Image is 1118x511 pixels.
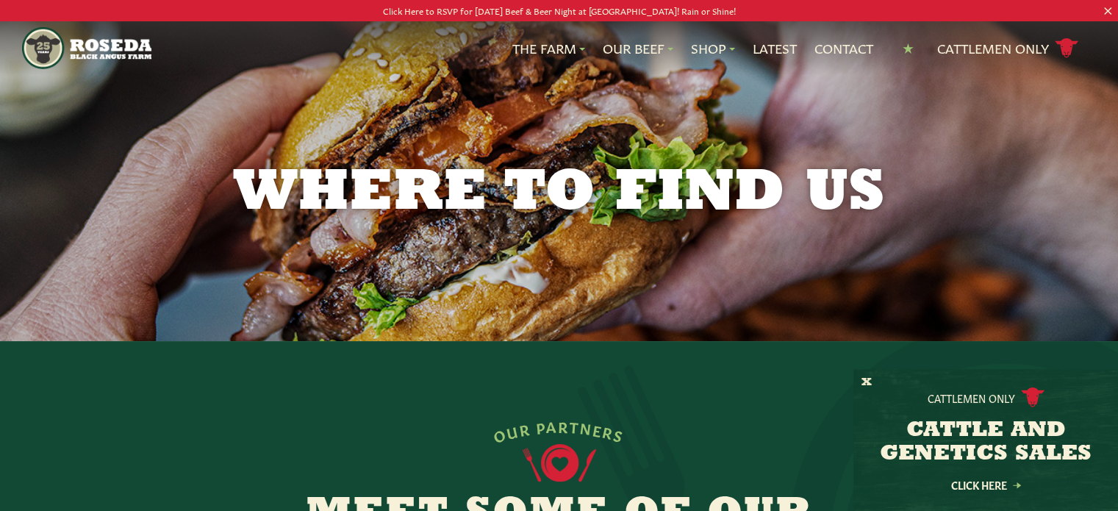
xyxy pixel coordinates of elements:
a: Latest [753,39,797,58]
span: R [518,420,531,437]
a: Cattlemen Only [937,35,1078,61]
a: Shop [691,39,735,58]
p: Cattlemen Only [928,390,1015,405]
span: T [569,418,581,435]
span: A [546,418,559,435]
span: S [612,426,626,444]
span: N [579,418,594,436]
a: Click Here [920,480,1052,490]
a: Our Beef [603,39,673,58]
nav: Main Navigation [22,21,1095,75]
span: O [492,424,509,443]
span: P [535,418,547,435]
span: E [592,421,605,438]
span: R [558,418,569,434]
img: https://roseda.com/wp-content/uploads/2021/05/roseda-25-header.png [22,27,151,69]
span: U [505,421,520,440]
p: Click Here to RSVP for [DATE] Beef & Beer Night at [GEOGRAPHIC_DATA]! Rain or Shine! [56,3,1062,18]
span: R [602,423,617,441]
h1: Where to Find Us [183,165,936,224]
button: X [861,375,872,390]
a: The Farm [512,39,585,58]
a: Contact [814,39,873,58]
h3: CATTLE AND GENETICS SALES [872,419,1100,466]
img: cattle-icon.svg [1021,387,1044,407]
div: OUR PARTNERS [491,418,627,444]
